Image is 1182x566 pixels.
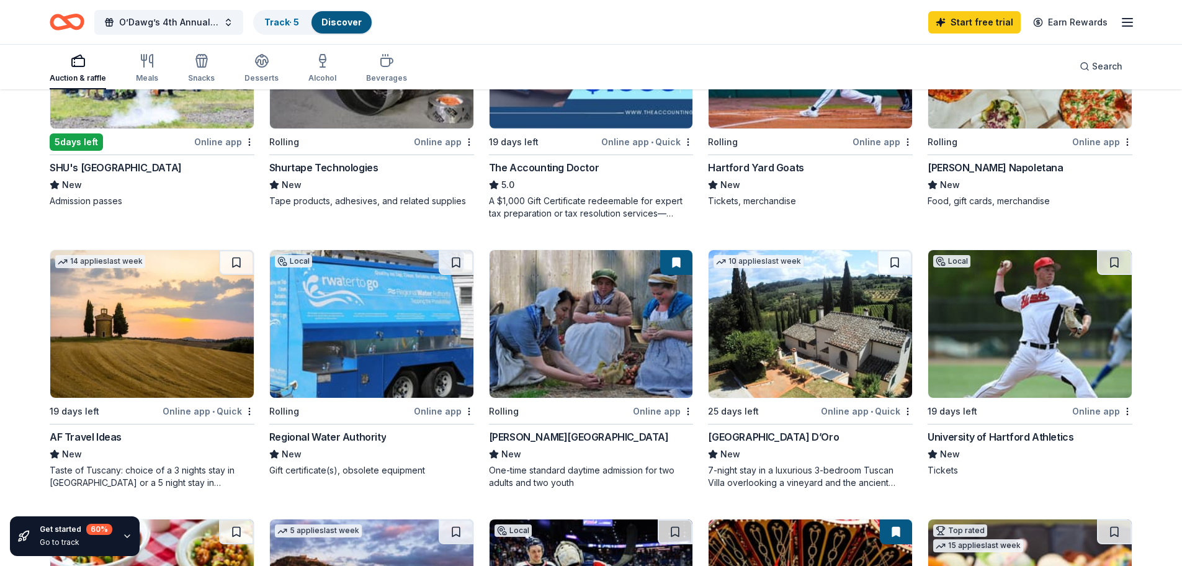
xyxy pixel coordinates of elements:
[1072,134,1132,150] div: Online app
[244,73,279,83] div: Desserts
[1026,11,1115,34] a: Earn Rewards
[269,135,299,150] div: Rolling
[264,17,299,27] a: Track· 5
[633,403,693,419] div: Online app
[601,134,693,150] div: Online app Quick
[708,249,913,489] a: Image for Villa Sogni D’Oro10 applieslast week25 days leftOnline app•Quick[GEOGRAPHIC_DATA] D’Oro...
[651,137,653,147] span: •
[269,195,474,207] div: Tape products, adhesives, and related supplies
[708,160,804,175] div: Hartford Yard Goats
[708,404,759,419] div: 25 days left
[366,73,407,83] div: Beverages
[708,195,913,207] div: Tickets, merchandise
[282,177,302,192] span: New
[720,447,740,462] span: New
[1072,403,1132,419] div: Online app
[708,464,913,489] div: 7-night stay in a luxurious 3-bedroom Tuscan Villa overlooking a vineyard and the ancient walled ...
[871,407,873,416] span: •
[853,134,913,150] div: Online app
[940,447,960,462] span: New
[136,73,158,83] div: Meals
[55,255,145,268] div: 14 applies last week
[821,403,913,419] div: Online app Quick
[50,195,254,207] div: Admission passes
[50,404,99,419] div: 19 days left
[275,255,312,267] div: Local
[489,249,694,489] a: Image for Coggeshall Farm MuseumRollingOnline app[PERSON_NAME][GEOGRAPHIC_DATA]NewOne-time standa...
[928,464,1132,477] div: Tickets
[933,539,1023,552] div: 15 applies last week
[163,403,254,419] div: Online app Quick
[270,250,473,398] img: Image for Regional Water Authority
[501,177,514,192] span: 5.0
[928,195,1132,207] div: Food, gift cards, merchandise
[86,524,112,535] div: 60 %
[308,73,336,83] div: Alcohol
[62,447,82,462] span: New
[720,177,740,192] span: New
[709,250,912,398] img: Image for Villa Sogni D’Oro
[928,249,1132,477] a: Image for University of Hartford AthleticsLocal19 days leftOnline appUniversity of Hartford Athle...
[414,134,474,150] div: Online app
[188,73,215,83] div: Snacks
[490,250,693,398] img: Image for Coggeshall Farm Museum
[321,17,362,27] a: Discover
[50,48,106,89] button: Auction & raffle
[1092,59,1122,74] span: Search
[489,464,694,489] div: One-time standard daytime admission for two adults and two youth
[489,429,669,444] div: [PERSON_NAME][GEOGRAPHIC_DATA]
[928,160,1063,175] div: [PERSON_NAME] Napoletana
[50,249,254,489] a: Image for AF Travel Ideas14 applieslast week19 days leftOnline app•QuickAF Travel IdeasNewTaste o...
[136,48,158,89] button: Meals
[50,7,84,37] a: Home
[366,48,407,89] button: Beverages
[194,134,254,150] div: Online app
[40,537,112,547] div: Go to track
[501,447,521,462] span: New
[50,73,106,83] div: Auction & raffle
[489,135,539,150] div: 19 days left
[269,429,386,444] div: Regional Water Authority
[928,11,1021,34] a: Start free trial
[933,524,987,537] div: Top rated
[50,133,103,151] div: 5 days left
[928,135,957,150] div: Rolling
[119,15,218,30] span: O’Dawg’s 4th Annual Oktoberfest
[269,404,299,419] div: Rolling
[269,249,474,477] a: Image for Regional Water AuthorityLocalRollingOnline appRegional Water AuthorityNewGift certifica...
[253,10,373,35] button: Track· 5Discover
[275,524,362,537] div: 5 applies last week
[212,407,215,416] span: •
[62,177,82,192] span: New
[1070,54,1132,79] button: Search
[933,255,970,267] div: Local
[50,429,122,444] div: AF Travel Ideas
[708,135,738,150] div: Rolling
[50,160,182,175] div: SHU's [GEOGRAPHIC_DATA]
[50,464,254,489] div: Taste of Tuscany: choice of a 3 nights stay in [GEOGRAPHIC_DATA] or a 5 night stay in [GEOGRAPHIC...
[94,10,243,35] button: O’Dawg’s 4th Annual Oktoberfest
[40,524,112,535] div: Get started
[928,250,1132,398] img: Image for University of Hartford Athletics
[489,404,519,419] div: Rolling
[489,160,599,175] div: The Accounting Doctor
[414,403,474,419] div: Online app
[308,48,336,89] button: Alcohol
[928,429,1073,444] div: University of Hartford Athletics
[714,255,804,268] div: 10 applies last week
[708,429,839,444] div: [GEOGRAPHIC_DATA] D’Oro
[244,48,279,89] button: Desserts
[188,48,215,89] button: Snacks
[282,447,302,462] span: New
[489,195,694,220] div: A $1,000 Gift Certificate redeemable for expert tax preparation or tax resolution services—recipi...
[269,160,378,175] div: Shurtape Technologies
[928,404,977,419] div: 19 days left
[269,464,474,477] div: Gift certificate(s), obsolete equipment
[495,524,532,537] div: Local
[50,250,254,398] img: Image for AF Travel Ideas
[940,177,960,192] span: New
